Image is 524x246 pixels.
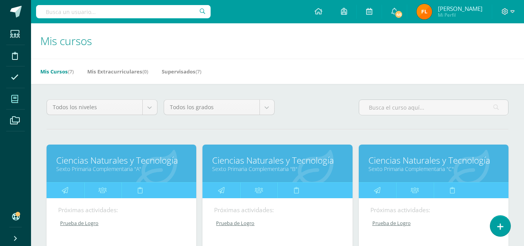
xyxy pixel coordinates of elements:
[164,100,274,115] a: Todos los grados
[195,68,201,75] span: (7)
[438,5,482,12] span: [PERSON_NAME]
[40,65,74,78] a: Mis Cursos(7)
[394,10,403,19] span: 46
[370,206,497,214] div: Próximas actividades:
[58,206,185,214] div: Próximas actividades:
[438,12,482,18] span: Mi Perfil
[87,65,148,78] a: Mis Extracurriculares(0)
[40,33,92,48] span: Mis cursos
[370,220,498,227] a: Prueba de Logro
[368,154,499,166] a: Ciencias Naturales y Tecnología
[214,220,341,227] a: Prueba de Logro
[162,65,201,78] a: Supervisados(7)
[58,220,185,227] a: Prueba de Logro
[56,154,187,166] a: Ciencias Naturales y Tecnología
[142,68,148,75] span: (0)
[359,100,508,115] input: Busca el curso aquí...
[212,165,342,173] a: Sexto Primaria Complementaria "B"
[170,100,254,115] span: Todos los grados
[368,165,499,173] a: Sexto Primaria Complementaria "C"
[214,206,341,214] div: Próximas actividades:
[417,4,432,19] img: 25f6e6797fd9adb8834a93e250faf539.png
[53,100,137,115] span: Todos los niveles
[68,68,74,75] span: (7)
[212,154,342,166] a: Ciencias Naturales y Tecnología
[36,5,211,18] input: Busca un usuario...
[47,100,157,115] a: Todos los niveles
[56,165,187,173] a: Sexto Primaria Complementaria "A"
